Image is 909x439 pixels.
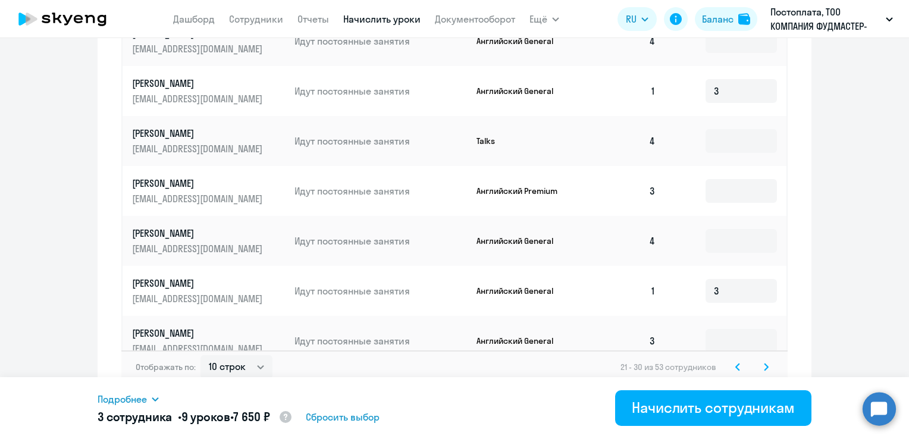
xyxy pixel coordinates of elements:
a: [PERSON_NAME][EMAIL_ADDRESS][DOMAIN_NAME] [132,127,285,155]
a: [PERSON_NAME][EMAIL_ADDRESS][DOMAIN_NAME] [132,177,285,205]
p: Идут постоянные занятия [294,334,467,347]
p: [PERSON_NAME] [132,227,265,240]
button: Балансbalance [695,7,757,31]
p: [EMAIL_ADDRESS][DOMAIN_NAME] [132,42,265,55]
p: Идут постоянные занятия [294,184,467,197]
td: 1 [582,66,665,116]
p: Идут постоянные занятия [294,234,467,247]
span: Сбросить выбор [306,410,380,424]
span: 21 - 30 из 53 сотрудников [620,362,716,372]
p: [EMAIL_ADDRESS][DOMAIN_NAME] [132,342,265,355]
p: Английский General [477,36,566,46]
td: 3 [582,316,665,366]
span: Ещё [529,12,547,26]
p: [PERSON_NAME] [132,177,265,190]
span: Отображать по: [136,362,196,372]
p: Английский Premium [477,186,566,196]
span: 7 650 ₽ [233,409,269,424]
p: [EMAIL_ADDRESS][DOMAIN_NAME] [132,92,265,105]
a: [PERSON_NAME][EMAIL_ADDRESS][DOMAIN_NAME] [132,277,285,305]
p: Постоплата, ТОО КОМПАНИЯ ФУДМАСТЕР-ТРЭЙД [770,5,881,33]
p: [PERSON_NAME] [132,77,265,90]
a: Начислить уроки [343,13,421,25]
p: Идут постоянные занятия [294,84,467,98]
button: Начислить сотрудникам [615,390,811,426]
p: Идут постоянные занятия [294,284,467,297]
a: [PERSON_NAME][EMAIL_ADDRESS][DOMAIN_NAME] [132,77,285,105]
td: 4 [582,216,665,266]
a: [PERSON_NAME][EMAIL_ADDRESS][DOMAIN_NAME] [132,227,285,255]
p: [EMAIL_ADDRESS][DOMAIN_NAME] [132,142,265,155]
a: Дашборд [173,13,215,25]
p: Идут постоянные занятия [294,35,467,48]
p: Talks [477,136,566,146]
p: [PERSON_NAME] [132,127,265,140]
p: Английский General [477,236,566,246]
p: [PERSON_NAME] [132,277,265,290]
td: 1 [582,266,665,316]
img: balance [738,13,750,25]
a: Сотрудники [229,13,283,25]
span: 9 уроков [181,409,230,424]
a: Документооборот [435,13,515,25]
p: [EMAIL_ADDRESS][DOMAIN_NAME] [132,292,265,305]
p: Идут постоянные занятия [294,134,467,148]
button: Ещё [529,7,559,31]
p: [PERSON_NAME] [132,327,265,340]
div: Начислить сотрудникам [632,398,795,417]
div: Баланс [702,12,734,26]
a: [PERSON_NAME][EMAIL_ADDRESS][DOMAIN_NAME] [132,27,285,55]
span: Подробнее [98,392,147,406]
a: Отчеты [297,13,329,25]
a: [PERSON_NAME][EMAIL_ADDRESS][DOMAIN_NAME] [132,327,285,355]
p: [EMAIL_ADDRESS][DOMAIN_NAME] [132,242,265,255]
td: 4 [582,16,665,66]
p: Английский General [477,335,566,346]
p: Английский General [477,86,566,96]
button: Постоплата, ТОО КОМПАНИЯ ФУДМАСТЕР-ТРЭЙД [764,5,899,33]
p: [EMAIL_ADDRESS][DOMAIN_NAME] [132,192,265,205]
td: 4 [582,116,665,166]
td: 3 [582,166,665,216]
button: RU [618,7,657,31]
span: RU [626,12,637,26]
h5: 3 сотрудника • • [98,409,293,427]
p: Английский General [477,286,566,296]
